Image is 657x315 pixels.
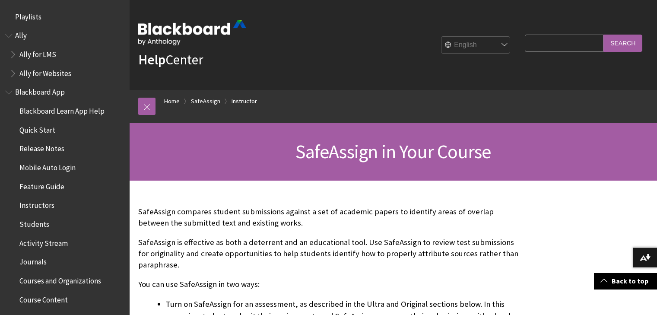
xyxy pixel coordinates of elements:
span: SafeAssign in Your Course [295,140,491,163]
a: HelpCenter [138,51,203,68]
span: Quick Start [19,123,55,134]
span: Mobile Auto Login [19,160,76,172]
span: Course Content [19,293,68,304]
span: Students [19,217,49,229]
select: Site Language Selector [441,37,511,54]
span: Courses and Organizations [19,274,101,285]
span: Ally for Websites [19,66,71,78]
span: Ally for LMS [19,47,56,59]
p: SafeAssign compares student submissions against a set of academic papers to identify areas of ove... [138,206,521,229]
nav: Book outline for Playlists [5,10,124,24]
a: Home [164,96,180,107]
p: You can use SafeAssign in two ways: [138,279,521,290]
img: Blackboard by Anthology [138,20,246,45]
input: Search [603,35,642,51]
a: Instructor [232,96,257,107]
a: Back to top [594,273,657,289]
p: SafeAssign is effective as both a deterrent and an educational tool. Use SafeAssign to review tes... [138,237,521,271]
span: Blackboard Learn App Help [19,104,105,115]
span: Playlists [15,10,41,21]
span: Blackboard App [15,85,65,97]
span: Activity Stream [19,236,68,248]
span: Journals [19,255,47,267]
span: Instructors [19,198,54,210]
span: Release Notes [19,142,64,153]
a: SafeAssign [191,96,220,107]
strong: Help [138,51,165,68]
span: Ally [15,29,27,40]
span: Feature Guide [19,179,64,191]
nav: Book outline for Anthology Ally Help [5,29,124,81]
